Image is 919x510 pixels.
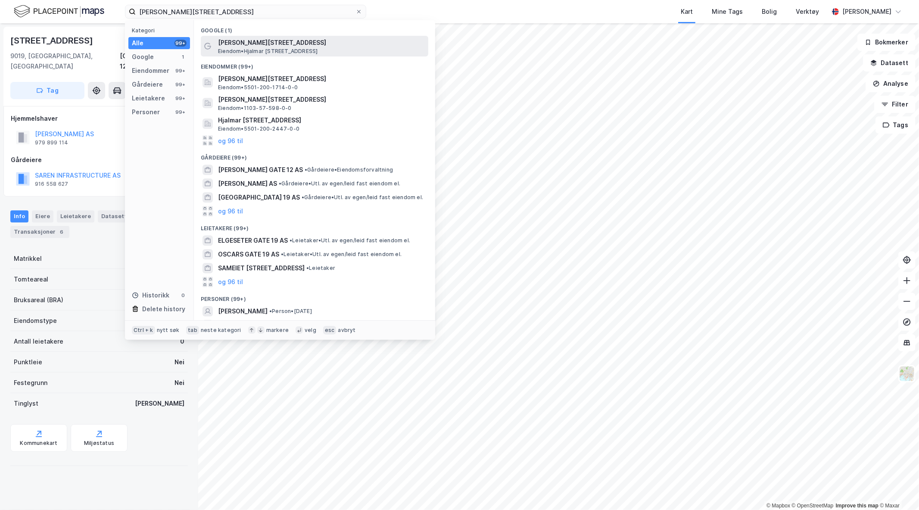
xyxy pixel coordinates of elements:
[194,147,435,163] div: Gårdeiere (99+)
[174,109,187,116] div: 99+
[35,139,68,146] div: 979 899 114
[132,290,169,300] div: Historikk
[279,180,400,187] span: Gårdeiere • Utl. av egen/leid fast eiendom el.
[266,327,289,334] div: markere
[14,378,47,388] div: Festegrunn
[35,181,68,188] div: 916 558 627
[842,6,891,17] div: [PERSON_NAME]
[712,6,743,17] div: Mine Tags
[899,366,915,382] img: Z
[218,192,300,203] span: [GEOGRAPHIC_DATA] 19 AS
[14,4,104,19] img: logo.f888ab2527a4732fd821a326f86c7f29.svg
[186,326,199,335] div: tab
[120,51,188,72] div: [GEOGRAPHIC_DATA], 124/106
[194,218,435,234] div: Leietakere (99+)
[306,265,309,271] span: •
[14,336,63,347] div: Antall leietakere
[762,6,777,17] div: Bolig
[20,440,57,447] div: Kommunekart
[876,469,919,510] div: Kontrollprogram for chat
[11,155,187,165] div: Gårdeiere
[218,48,318,55] span: Eiendom • Hjalmar [STREET_ADDRESS]
[218,38,425,48] span: [PERSON_NAME][STREET_ADDRESS]
[142,304,185,314] div: Delete history
[194,56,435,72] div: Eiendommer (99+)
[338,327,355,334] div: avbryt
[323,326,336,335] div: esc
[218,263,305,273] span: SAMEIET [STREET_ADDRESS]
[132,66,169,76] div: Eiendommer
[281,251,402,258] span: Leietaker • Utl. av egen/leid fast eiendom el.
[174,378,184,388] div: Nei
[218,74,425,84] span: [PERSON_NAME][STREET_ADDRESS]
[302,194,423,201] span: Gårdeiere • Utl. av egen/leid fast eiendom el.
[218,178,277,189] span: [PERSON_NAME] AS
[218,135,243,146] button: og 96 til
[218,84,298,91] span: Eiendom • 5501-200-1714-0-0
[14,274,48,285] div: Tomteareal
[302,194,304,200] span: •
[857,34,916,51] button: Bokmerker
[201,327,241,334] div: neste kategori
[876,469,919,510] iframe: Chat Widget
[174,67,187,74] div: 99+
[10,226,69,238] div: Transaksjoner
[218,306,268,316] span: [PERSON_NAME]
[132,52,154,62] div: Google
[174,81,187,88] div: 99+
[32,210,53,222] div: Eiere
[218,94,425,105] span: [PERSON_NAME][STREET_ADDRESS]
[174,95,187,102] div: 99+
[14,316,57,326] div: Eiendomstype
[174,357,184,367] div: Nei
[180,53,187,60] div: 1
[792,503,834,509] a: OpenStreetMap
[157,327,180,334] div: nytt søk
[10,82,84,99] button: Tag
[135,398,184,409] div: [PERSON_NAME]
[14,398,38,409] div: Tinglyst
[174,40,187,47] div: 99+
[218,105,292,112] span: Eiendom • 1103-57-598-0-0
[766,503,790,509] a: Mapbox
[281,251,283,257] span: •
[14,295,63,305] div: Bruksareal (BRA)
[10,34,95,47] div: [STREET_ADDRESS]
[218,165,303,175] span: [PERSON_NAME] GATE 12 AS
[218,249,279,260] span: OSCARS GATE 19 AS
[180,336,184,347] div: 0
[875,116,916,134] button: Tags
[269,308,272,314] span: •
[305,327,316,334] div: velg
[863,54,916,72] button: Datasett
[11,113,187,124] div: Hjemmelshaver
[218,115,425,125] span: Hjalmar [STREET_ADDRESS]
[194,289,435,304] div: Personer (99+)
[681,6,693,17] div: Kart
[218,235,288,246] span: ELGESETER GATE 19 AS
[874,96,916,113] button: Filter
[218,277,243,287] button: og 96 til
[836,503,879,509] a: Improve this map
[132,326,155,335] div: Ctrl + k
[14,253,42,264] div: Matrikkel
[10,51,120,72] div: 9019, [GEOGRAPHIC_DATA], [GEOGRAPHIC_DATA]
[218,125,299,132] span: Eiendom • 5501-200-2447-0-0
[269,308,312,315] span: Person • [DATE]
[218,206,243,216] button: og 96 til
[796,6,819,17] div: Verktøy
[14,357,42,367] div: Punktleie
[132,93,165,103] div: Leietakere
[306,265,335,272] span: Leietaker
[305,166,393,173] span: Gårdeiere • Eiendomsforvaltning
[57,228,66,236] div: 6
[290,237,410,244] span: Leietaker • Utl. av egen/leid fast eiendom el.
[57,210,94,222] div: Leietakere
[194,20,435,36] div: Google (1)
[10,210,28,222] div: Info
[866,75,916,92] button: Analyse
[84,440,114,447] div: Miljøstatus
[279,180,281,187] span: •
[132,27,190,34] div: Kategori
[98,210,130,222] div: Datasett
